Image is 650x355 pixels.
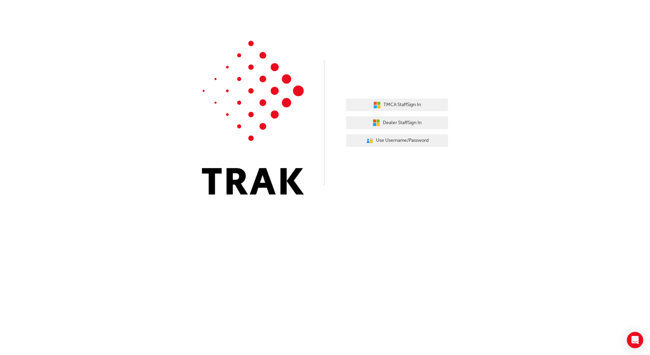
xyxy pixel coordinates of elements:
button: Dealer StaffSign In [346,116,448,129]
img: Trak [202,41,304,195]
span: Use Username/Password [376,137,429,145]
button: Use Username/Password [346,134,448,147]
button: TMCA StaffSign In [346,99,448,112]
span: Dealer Staff Sign In [383,119,422,127]
div: Open Intercom Messenger [627,332,643,348]
span: TMCA Staff Sign In [383,101,421,109]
